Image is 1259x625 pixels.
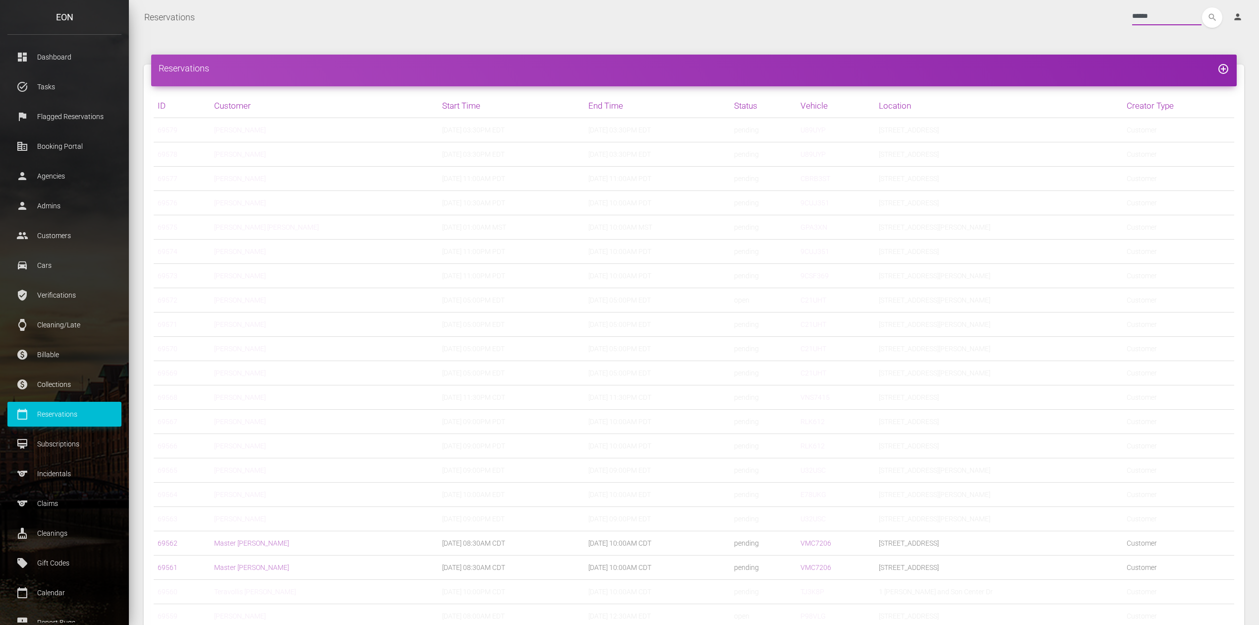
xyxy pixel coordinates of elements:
a: person Agencies [7,164,121,188]
p: Incidentals [15,466,114,481]
td: [STREET_ADDRESS][PERSON_NAME] [875,215,1122,240]
td: [DATE] 10:00AM CDT [584,556,730,580]
td: Customer [1123,118,1234,142]
td: Customer [1123,385,1234,410]
a: P98VLG [801,612,826,620]
a: dashboard Dashboard [7,45,121,69]
a: person Admins [7,193,121,218]
td: [STREET_ADDRESS] [875,240,1122,264]
a: 9CSF369 [801,272,829,280]
a: person [1225,7,1252,27]
a: [PERSON_NAME] [214,320,266,328]
a: [PERSON_NAME] [214,126,266,134]
td: [DATE] 05:00PM EDT [584,288,730,312]
td: [DATE] 05:00PM EDT [584,361,730,385]
p: Tasks [15,79,114,94]
td: Customer [1123,434,1234,458]
a: 69563 [158,515,177,523]
a: 69577 [158,175,177,183]
a: corporate_fare Booking Portal [7,134,121,159]
p: Agencies [15,169,114,184]
th: Vehicle [797,94,875,118]
a: paid Billable [7,342,121,367]
td: [DATE] 08:30AM CDT [438,556,584,580]
td: 1 [PERSON_NAME] and Son Center Dr [875,580,1122,604]
td: pending [730,142,797,167]
a: CBRB3ST [801,175,830,183]
a: TJ3K8P [801,588,824,596]
a: RLK612 [801,418,825,426]
td: Customer [1123,215,1234,240]
a: [PERSON_NAME] [214,369,266,377]
a: 69569 [158,369,177,377]
a: people Customers [7,223,121,248]
a: sports Claims [7,491,121,516]
button: search [1202,7,1222,28]
a: flag Flagged Reservations [7,104,121,129]
a: calendar_today Calendar [7,580,121,605]
td: [DATE] 11:00AM PDT [584,167,730,191]
a: 69571 [158,320,177,328]
a: [PERSON_NAME] [214,442,266,450]
td: pending [730,312,797,337]
p: Admins [15,198,114,213]
td: [DATE] 10:30AM PDT [438,191,584,215]
a: 69575 [158,223,177,231]
td: Customer [1123,288,1234,312]
td: pending [730,507,797,531]
td: [DATE] 03:30PM EDT [438,118,584,142]
td: [DATE] 10:00AM MST [584,215,730,240]
a: U32USC [801,515,826,523]
a: [PERSON_NAME] [214,491,266,499]
td: [STREET_ADDRESS][PERSON_NAME] [875,458,1122,483]
td: [DATE] 11:30PM CDT [584,385,730,410]
a: 69561 [158,563,177,571]
a: E78UKG [801,491,826,499]
td: [DATE] 05:00PM EDT [584,337,730,361]
td: pending [730,458,797,483]
a: VMC7206 [801,539,831,547]
th: Customer [210,94,439,118]
a: C21UHT [801,369,826,377]
td: [STREET_ADDRESS] [875,410,1122,434]
td: [STREET_ADDRESS][PERSON_NAME] [875,264,1122,288]
a: C21UHT [801,296,826,304]
td: pending [730,337,797,361]
a: 9CUJ351 [801,248,829,255]
a: [PERSON_NAME] [214,345,266,353]
td: [DATE] 09:00PM EDT [584,507,730,531]
a: calendar_today Reservations [7,402,121,427]
a: RLK612 [801,442,825,450]
a: [PERSON_NAME] [214,248,266,255]
td: pending [730,118,797,142]
p: Collections [15,377,114,392]
a: sports Incidentals [7,461,121,486]
td: pending [730,361,797,385]
p: Cleaning/Late [15,317,114,332]
a: 69564 [158,491,177,499]
a: U89UYP [801,150,826,158]
a: [PERSON_NAME] [214,466,266,474]
a: 69566 [158,442,177,450]
a: 69560 [158,588,177,596]
th: ID [154,94,210,118]
td: pending [730,385,797,410]
a: add_circle_outline [1217,63,1229,73]
td: [DATE] 10:00AM PDT [584,434,730,458]
a: local_offer Gift Codes [7,551,121,575]
td: [DATE] 05:00PM EDT [438,312,584,337]
a: [PERSON_NAME] [214,296,266,304]
td: [STREET_ADDRESS] [875,118,1122,142]
td: pending [730,580,797,604]
a: C21UHT [801,320,826,328]
td: [DATE] 10:00PM CDT [438,580,584,604]
td: [DATE] 11:00PM PDT [438,240,584,264]
a: task_alt Tasks [7,74,121,99]
td: open [730,288,797,312]
td: [DATE] 10:00AM PDT [584,410,730,434]
p: Verifications [15,288,114,303]
td: [DATE] 11:00PM PDT [438,264,584,288]
td: pending [730,410,797,434]
td: Customer [1123,361,1234,385]
th: Location [875,94,1122,118]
